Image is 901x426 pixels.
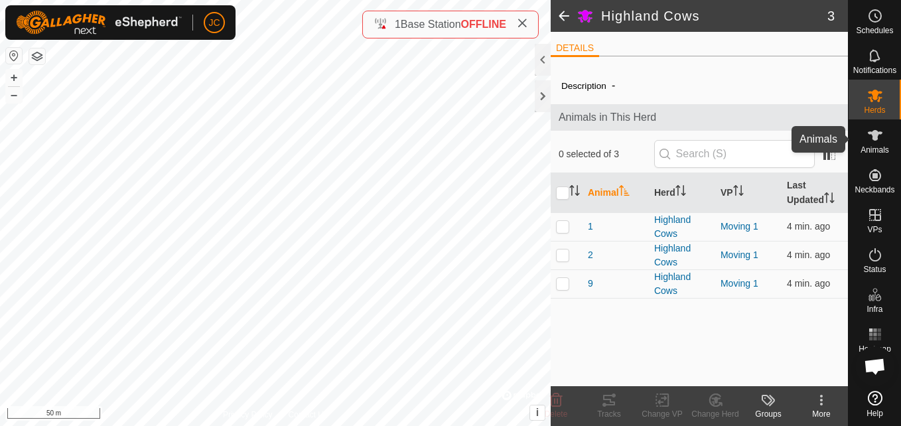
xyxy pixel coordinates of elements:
button: + [6,70,22,86]
p-sorticon: Activate to sort [675,187,686,198]
div: More [795,408,848,420]
button: Reset Map [6,48,22,64]
span: Status [863,265,886,273]
button: i [530,405,545,420]
span: Animals [861,146,889,154]
span: Base Station [401,19,461,30]
span: - [606,74,620,96]
a: Moving 1 [721,249,758,260]
div: Groups [742,408,795,420]
div: Highland Cows [654,242,710,269]
span: Help [866,409,883,417]
button: – [6,87,22,103]
span: 1 [395,19,401,30]
p-sorticon: Activate to sort [733,187,744,198]
a: Contact Us [289,409,328,421]
input: Search (S) [654,140,815,168]
h2: Highland Cows [601,8,827,24]
div: Open chat [855,346,895,386]
span: Oct 10, 2025, 1:29 PM [787,249,830,260]
a: Help [849,386,901,423]
span: Oct 10, 2025, 1:28 PM [787,278,830,289]
th: VP [715,173,782,213]
span: Schedules [856,27,893,35]
span: 9 [588,277,593,291]
div: Change Herd [689,408,742,420]
a: Privacy Policy [223,409,273,421]
img: Gallagher Logo [16,11,182,35]
span: Notifications [853,66,896,74]
a: Moving 1 [721,278,758,289]
th: Last Updated [782,173,848,213]
span: Oct 10, 2025, 1:29 PM [787,221,830,232]
div: Highland Cows [654,213,710,241]
p-sorticon: Activate to sort [619,187,630,198]
span: i [536,407,539,418]
li: DETAILS [551,41,599,57]
div: Change VP [636,408,689,420]
span: Infra [866,305,882,313]
span: 3 [827,6,835,26]
span: 1 [588,220,593,234]
span: Neckbands [855,186,894,194]
span: Animals in This Herd [559,109,840,125]
th: Herd [649,173,715,213]
div: Tracks [583,408,636,420]
span: 2 [588,248,593,262]
span: Herds [864,106,885,114]
p-sorticon: Activate to sort [824,194,835,205]
a: Moving 1 [721,221,758,232]
span: 0 selected of 3 [559,147,654,161]
span: VPs [867,226,882,234]
span: OFFLINE [461,19,506,30]
span: Delete [545,409,568,419]
p-sorticon: Activate to sort [569,187,580,198]
span: Heatmap [859,345,891,353]
button: Map Layers [29,48,45,64]
div: Highland Cows [654,270,710,298]
th: Animal [583,173,649,213]
span: JC [208,16,220,30]
label: Description [561,81,606,91]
